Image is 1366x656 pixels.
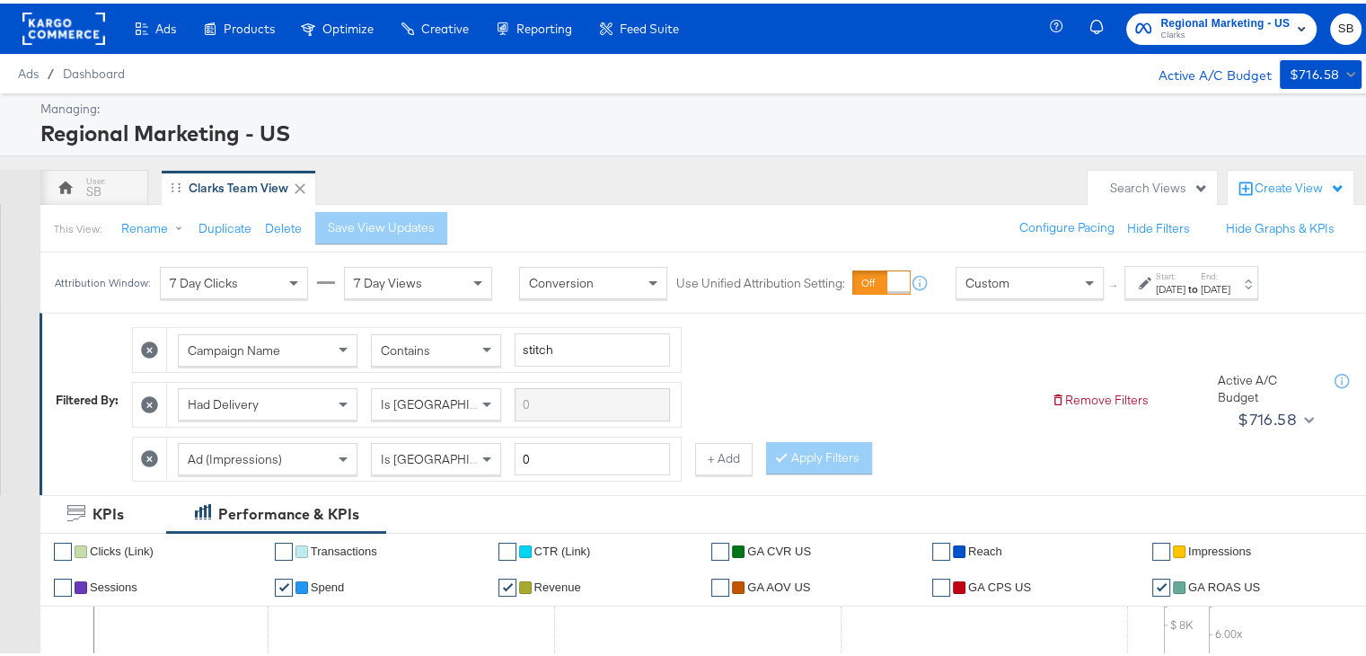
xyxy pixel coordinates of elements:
[188,393,259,409] span: Had Delivery
[381,448,518,464] span: Is [GEOGRAPHIC_DATA]
[711,575,729,593] a: ✔
[1188,541,1251,554] span: Impressions
[498,575,516,593] a: ✔
[1238,403,1297,430] div: $716.58
[968,577,1031,590] span: GA CPS US
[218,501,359,521] div: Performance & KPIs
[188,448,282,464] span: Ad (Impressions)
[1106,279,1123,286] span: ↑
[529,271,594,288] span: Conversion
[711,539,729,557] a: ✔
[1152,539,1170,557] a: ✔
[39,63,63,77] span: /
[1126,10,1317,41] button: Regional Marketing - USClarks
[968,541,1002,554] span: Reach
[1156,279,1185,293] div: [DATE]
[932,539,950,557] a: ✔
[275,539,293,557] a: ✔
[747,577,810,590] span: GA AOV US
[932,575,950,593] a: ✔
[56,388,119,405] div: Filtered By:
[18,63,39,77] span: Ads
[1230,402,1318,430] button: $716.58
[63,63,125,77] a: Dashboard
[170,271,238,288] span: 7 Day Clicks
[198,217,251,234] button: Duplicate
[381,339,430,355] span: Contains
[1337,15,1354,36] span: SB
[1218,368,1317,402] div: Active A/C Budget
[747,541,811,554] span: GA CVR US
[498,539,516,557] a: ✔
[1110,176,1208,193] div: Search Views
[1330,10,1362,41] button: SB
[188,339,280,355] span: Campaign Name
[1185,279,1201,292] strong: to
[54,273,151,286] div: Attribution Window:
[1226,217,1335,234] button: Hide Graphs & KPIs
[54,218,101,233] div: This View:
[1280,57,1362,85] button: $716.58
[515,439,670,473] input: Enter a number
[1127,217,1190,234] button: Hide Filters
[534,577,581,590] span: Revenue
[965,271,1009,288] span: Custom
[515,330,670,363] input: Enter a search term
[676,271,845,288] label: Use Unified Attribution Setting:
[311,577,345,590] span: Spend
[516,18,572,32] span: Reporting
[93,501,124,521] div: KPIs
[224,18,275,32] span: Products
[620,18,679,32] span: Feed Suite
[381,393,518,409] span: Is [GEOGRAPHIC_DATA]
[90,541,154,554] span: Clicks (Link)
[1201,279,1230,293] div: [DATE]
[275,575,293,593] a: ✔
[695,439,753,472] button: + Add
[1139,57,1271,84] div: Active A/C Budget
[1160,11,1290,30] span: Regional Marketing - US
[54,539,72,557] a: ✔
[354,271,422,288] span: 7 Day Views
[54,575,72,593] a: ✔
[1051,388,1149,405] button: Remove Filters
[1007,208,1127,241] button: Configure Pacing
[265,217,302,234] button: Delete
[515,385,670,418] input: Enter a search term
[311,541,377,554] span: Transactions
[1156,267,1185,279] label: Start:
[40,114,1357,145] div: Regional Marketing - US
[322,18,374,32] span: Optimize
[86,180,101,197] div: SB
[1152,575,1170,593] a: ✔
[155,18,176,32] span: Ads
[90,577,137,590] span: Sessions
[421,18,469,32] span: Creative
[40,97,1357,114] div: Managing:
[171,179,181,189] div: Drag to reorder tab
[1160,25,1290,40] span: Clarks
[1255,176,1344,194] div: Create View
[1201,267,1230,279] label: End:
[109,209,202,242] button: Rename
[1188,577,1260,590] span: GA ROAS US
[534,541,591,554] span: CTR (Link)
[1289,60,1339,83] div: $716.58
[189,176,288,193] div: Clarks Team View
